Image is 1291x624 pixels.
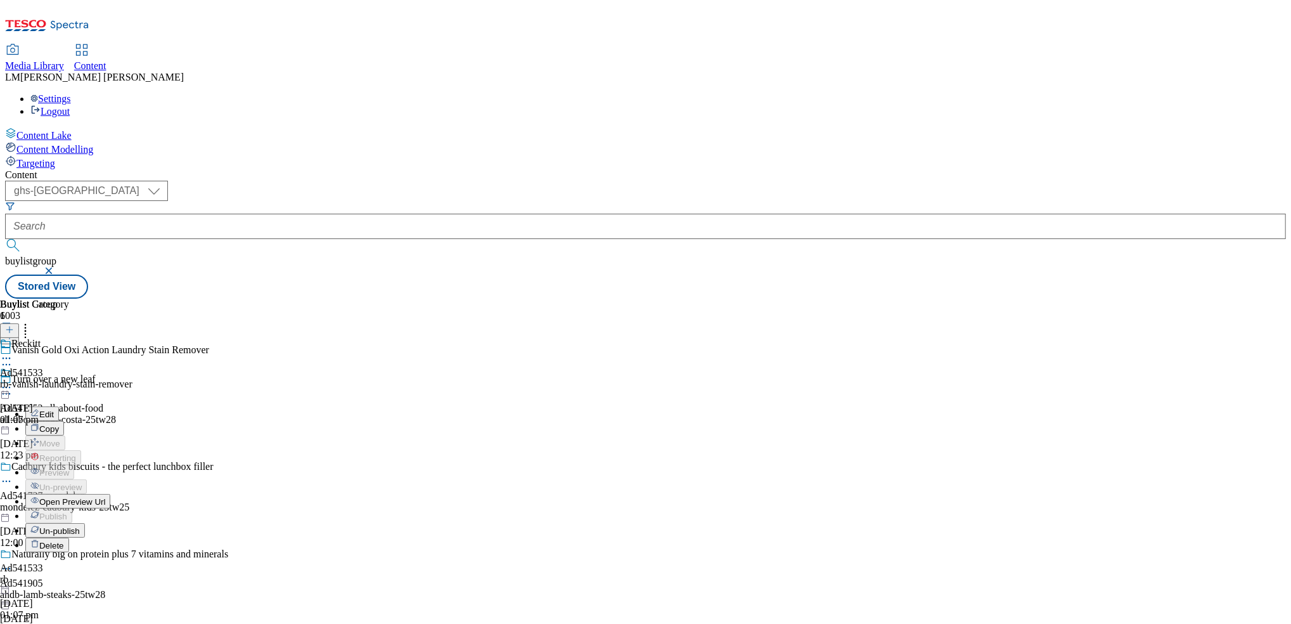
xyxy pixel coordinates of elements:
div: Content [5,169,1286,181]
button: Stored View [5,275,88,299]
a: Content [74,45,106,72]
button: Open Preview Url [25,494,110,509]
span: LM [5,72,20,82]
span: Targeting [16,158,55,169]
button: Un-preview [25,479,87,494]
span: Reporting [39,453,76,463]
span: buylistgroup [5,256,56,266]
button: Delete [25,538,69,552]
button: Preview [25,465,74,479]
input: Search [5,214,1286,239]
svg: Search Filters [5,201,15,211]
span: Open Preview Url [39,497,105,507]
div: Naturally big on protein plus 7 vitamins and minerals [11,549,228,560]
button: Move [25,436,65,450]
span: Delete [39,541,64,550]
span: Preview [39,468,69,478]
span: Move [39,439,60,448]
a: Content Modelling [5,141,1286,155]
span: Copy [39,424,59,434]
span: [PERSON_NAME] [PERSON_NAME] [20,72,184,82]
div: Vanish Gold Oxi Action Laundry Stain Remover [11,344,209,356]
span: Content Modelling [16,144,93,155]
button: Un-publish [25,523,85,538]
a: Logout [30,106,70,117]
div: Cadbury kids biscuits - the perfect lunchbox filler [11,461,214,472]
span: Media Library [5,60,64,71]
span: Content Lake [16,130,72,141]
a: Settings [30,93,71,104]
div: Reckitt [11,338,41,349]
a: Targeting [5,155,1286,169]
button: Publish [25,509,72,523]
button: Reporting [25,450,81,465]
span: Un-publish [39,526,80,536]
span: Publish [39,512,67,521]
a: Media Library [5,45,64,72]
span: Content [74,60,106,71]
a: Content Lake [5,127,1286,141]
button: Copy [25,421,64,436]
span: Un-preview [39,483,82,492]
